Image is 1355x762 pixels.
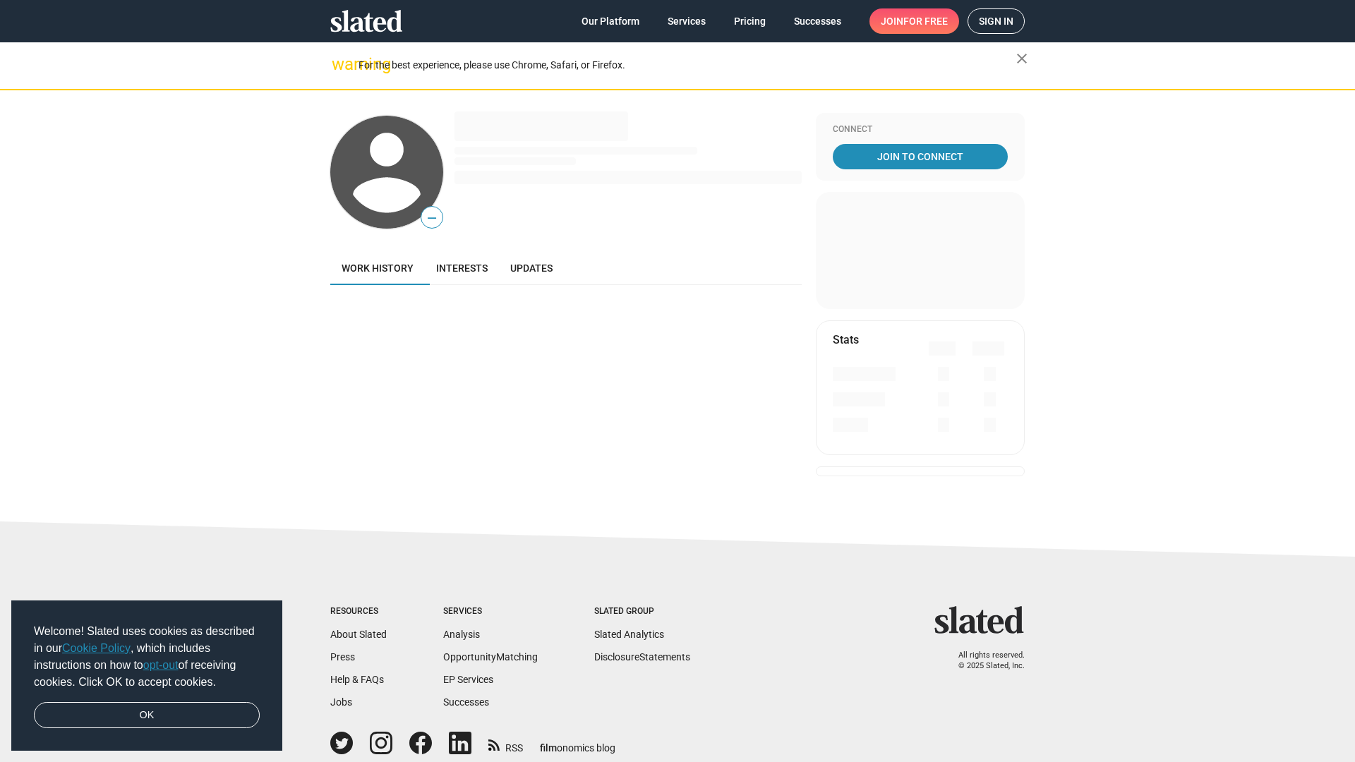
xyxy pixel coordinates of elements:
[794,8,841,34] span: Successes
[594,629,664,640] a: Slated Analytics
[143,659,179,671] a: opt-out
[668,8,706,34] span: Services
[582,8,639,34] span: Our Platform
[359,56,1016,75] div: For the best experience, please use Chrome, Safari, or Firefox.
[443,629,480,640] a: Analysis
[330,629,387,640] a: About Slated
[869,8,959,34] a: Joinfor free
[62,642,131,654] a: Cookie Policy
[944,651,1025,671] p: All rights reserved. © 2025 Slated, Inc.
[783,8,853,34] a: Successes
[570,8,651,34] a: Our Platform
[979,9,1013,33] span: Sign in
[342,262,414,274] span: Work history
[881,8,948,34] span: Join
[332,56,349,73] mat-icon: warning
[510,262,553,274] span: Updates
[330,651,355,663] a: Press
[425,251,499,285] a: Interests
[656,8,717,34] a: Services
[34,702,260,729] a: dismiss cookie message
[330,674,384,685] a: Help & FAQs
[421,209,442,227] span: —
[833,332,859,347] mat-card-title: Stats
[833,124,1008,135] div: Connect
[11,600,282,751] div: cookieconsent
[436,262,488,274] span: Interests
[723,8,777,34] a: Pricing
[499,251,564,285] a: Updates
[443,696,489,708] a: Successes
[540,730,615,755] a: filmonomics blog
[540,742,557,754] span: film
[968,8,1025,34] a: Sign in
[34,623,260,691] span: Welcome! Slated uses cookies as described in our , which includes instructions on how to of recei...
[903,8,948,34] span: for free
[443,606,538,617] div: Services
[330,606,387,617] div: Resources
[833,144,1008,169] a: Join To Connect
[836,144,1005,169] span: Join To Connect
[330,696,352,708] a: Jobs
[443,674,493,685] a: EP Services
[594,651,690,663] a: DisclosureStatements
[594,606,690,617] div: Slated Group
[443,651,538,663] a: OpportunityMatching
[488,733,523,755] a: RSS
[330,251,425,285] a: Work history
[1013,50,1030,67] mat-icon: close
[734,8,766,34] span: Pricing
